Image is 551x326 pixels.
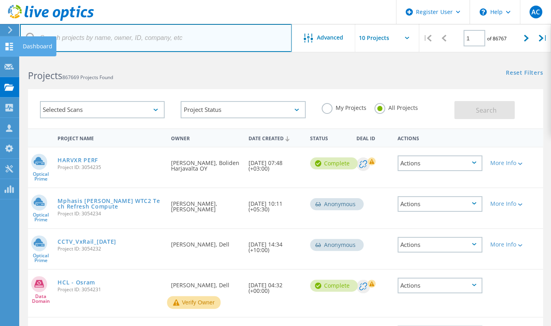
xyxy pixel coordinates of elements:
a: Reset Filters [506,70,543,77]
a: Mphasis [PERSON_NAME] WTC2 Tech Refresh Compute [58,198,163,209]
a: HARVXR PERF [58,157,98,163]
a: CCTV_VxRail_[DATE] [58,239,116,245]
span: of 86767 [487,35,507,42]
div: Complete [310,280,358,292]
span: Data Domain [28,294,54,304]
span: Advanced [317,35,343,40]
div: [DATE] 14:34 (+10:00) [244,229,306,261]
div: Actions [398,237,482,252]
span: Project ID: 3054234 [58,211,163,216]
div: | [419,24,436,52]
div: Selected Scans [40,101,165,118]
span: 867669 Projects Found [62,74,113,81]
div: Actions [398,196,482,212]
svg: \n [479,8,487,16]
a: HCL - Osram [58,280,95,285]
div: Deal Id [352,130,394,145]
div: [PERSON_NAME], Dell [167,270,244,296]
span: Project ID: 3054235 [58,165,163,170]
div: [PERSON_NAME], Boliden Harjavalta OY [167,147,244,179]
div: Date Created [244,130,306,145]
div: Project Name [54,130,167,145]
div: [DATE] 07:48 (+03:00) [244,147,306,179]
label: My Projects [322,103,366,111]
span: Optical Prime [28,213,54,222]
div: [DATE] 10:11 (+05:30) [244,188,306,220]
div: Actions [398,278,482,293]
span: Project ID: 3054232 [58,246,163,251]
div: Owner [167,130,244,145]
span: Project ID: 3054231 [58,287,163,292]
div: Actions [398,155,482,171]
div: [PERSON_NAME], [PERSON_NAME] [167,188,244,220]
div: [DATE] 04:32 (+00:00) [244,270,306,302]
b: Projects [28,69,62,82]
div: Complete [310,157,358,169]
span: AC [531,9,540,15]
div: More Info [490,242,523,247]
div: Status [306,130,352,145]
div: Project Status [181,101,305,118]
div: [PERSON_NAME], Dell [167,229,244,255]
div: More Info [490,201,523,207]
div: | [535,24,551,52]
div: More Info [490,160,523,166]
button: Verify Owner [167,296,221,309]
button: Search [454,101,515,119]
a: Live Optics Dashboard [8,17,94,22]
div: Actions [394,130,486,145]
span: Search [476,106,497,115]
input: Search projects by name, owner, ID, company, etc [20,24,292,52]
div: Anonymous [310,239,364,251]
label: All Projects [374,103,418,111]
span: Optical Prime [28,253,54,263]
div: Anonymous [310,198,364,210]
div: Dashboard [23,44,52,49]
span: Optical Prime [28,172,54,181]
